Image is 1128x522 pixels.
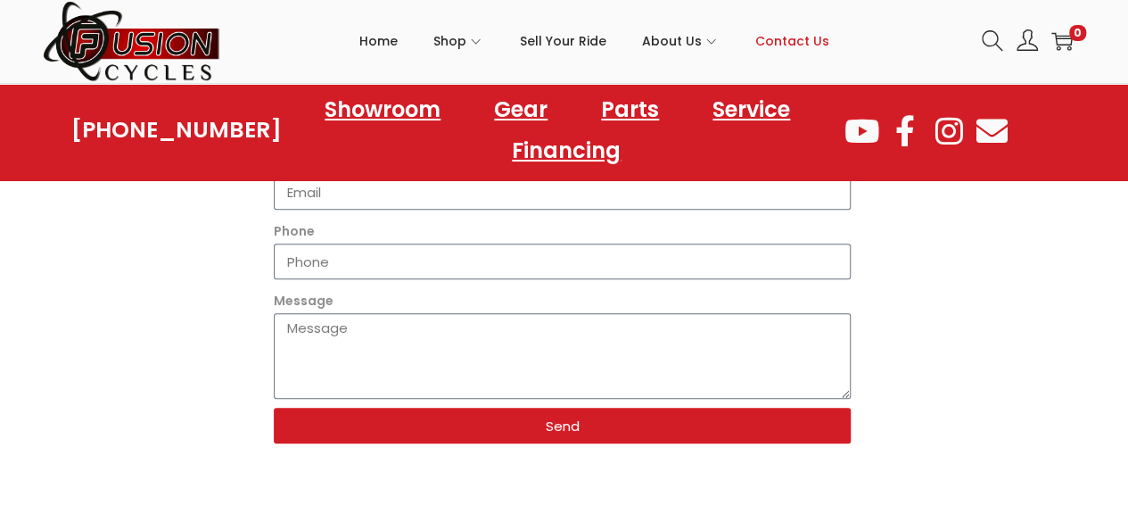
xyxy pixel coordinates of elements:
[71,118,282,143] a: [PHONE_NUMBER]
[520,1,606,81] a: Sell Your Ride
[695,89,808,130] a: Service
[642,1,720,81] a: About Us
[274,219,315,244] label: Phone
[307,89,458,130] a: Showroom
[583,89,677,130] a: Parts
[274,244,852,279] input: Only numbers and phone characters (#, -, *, etc) are accepted.
[274,408,852,443] button: Send
[476,89,565,130] a: Gear
[520,19,606,63] span: Sell Your Ride
[221,1,968,81] nav: Primary navigation
[282,89,843,171] nav: Menu
[755,1,829,81] a: Contact Us
[359,19,398,63] span: Home
[494,130,638,171] a: Financing
[1051,30,1073,52] a: 0
[433,1,484,81] a: Shop
[546,419,580,433] span: Send
[274,288,333,313] label: Message
[433,19,466,63] span: Shop
[755,19,829,63] span: Contact Us
[359,1,398,81] a: Home
[274,174,852,210] input: Email
[642,19,702,63] span: About Us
